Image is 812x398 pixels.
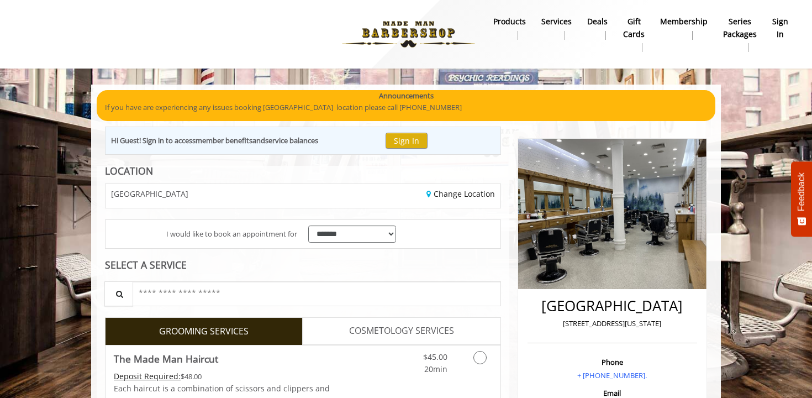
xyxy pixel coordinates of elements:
[265,135,318,145] b: service balances
[530,358,694,366] h3: Phone
[577,370,647,380] a: + [PHONE_NUMBER].
[587,15,608,28] b: Deals
[715,14,764,55] a: Series packagesSeries packages
[349,324,454,338] span: COSMETOLOGY SERVICES
[114,351,218,366] b: The Made Man Haircut
[486,14,534,43] a: Productsproducts
[159,324,249,339] span: GROOMING SERVICES
[379,90,434,102] b: Announcements
[111,135,318,146] div: Hi Guest! Sign in to access and
[530,389,694,397] h3: Email
[426,188,495,199] a: Change Location
[166,228,297,240] span: I would like to book an appointment for
[615,14,652,55] a: Gift cardsgift cards
[541,15,572,28] b: Services
[764,14,796,43] a: sign insign in
[114,370,336,383] div: $48.00
[660,15,708,28] b: Membership
[111,190,188,198] span: [GEOGRAPHIC_DATA]
[423,352,447,362] span: $45.00
[105,260,501,270] div: SELECT A SERVICE
[791,161,812,237] button: Feedback - Show survey
[386,133,428,149] button: Sign In
[530,298,694,314] h2: [GEOGRAPHIC_DATA]
[797,172,806,211] span: Feedback
[530,318,694,329] p: [STREET_ADDRESS][US_STATE]
[623,15,645,40] b: gift cards
[424,364,447,374] span: 20min
[333,4,484,65] img: Made Man Barbershop logo
[196,135,252,145] b: member benefits
[104,281,133,306] button: Service Search
[105,164,153,177] b: LOCATION
[493,15,526,28] b: products
[534,14,579,43] a: ServicesServices
[105,102,707,113] p: If you have are experiencing any issues booking [GEOGRAPHIC_DATA] location please call [PHONE_NUM...
[579,14,615,43] a: DealsDeals
[652,14,715,43] a: MembershipMembership
[114,371,181,381] span: This service needs some Advance to be paid before we block your appointment
[723,15,757,40] b: Series packages
[772,15,788,40] b: sign in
